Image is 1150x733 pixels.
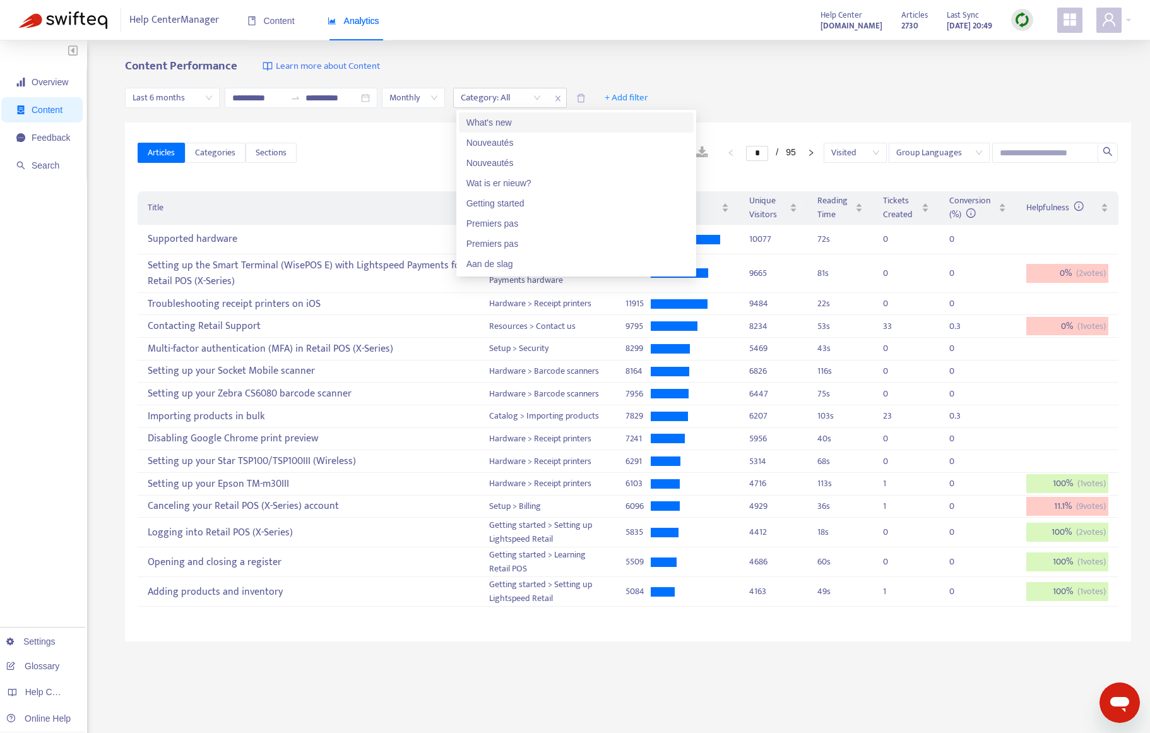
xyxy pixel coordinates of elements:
[949,297,975,311] div: 0
[749,364,797,378] div: 6826
[479,383,615,405] td: Hardware > Barcode scanners
[148,146,175,160] span: Articles
[949,364,975,378] div: 0
[949,193,990,222] span: Conversion (%)
[32,133,70,143] span: Feedback
[148,552,468,573] div: Opening and closing a register
[148,451,468,472] div: Setting up your Star TSP100/TSP100III (Wireless)
[883,499,908,513] div: 1
[1077,585,1106,599] span: ( 1 votes)
[479,315,615,338] td: Resources > Contact us
[883,297,908,311] div: 0
[883,525,908,539] div: 0
[821,18,882,33] a: [DOMAIN_NAME]
[821,8,862,22] span: Help Center
[749,297,797,311] div: 9484
[625,201,720,215] span: Article Views
[801,145,821,160] li: Next Page
[479,361,615,383] td: Hardware > Barcode scanners
[1026,582,1108,601] div: 100 %
[883,364,908,378] div: 0
[1077,555,1106,569] span: ( 1 votes)
[247,16,256,25] span: book
[290,93,300,103] span: to
[883,266,908,280] div: 0
[185,143,246,163] button: Categories
[883,555,908,569] div: 0
[831,143,879,162] span: Visited
[746,145,795,160] li: 1/95
[749,194,787,222] span: Unique Visitors
[148,406,468,427] div: Importing products in bulk
[821,19,882,33] strong: [DOMAIN_NAME]
[32,77,68,87] span: Overview
[817,555,863,569] div: 60 s
[479,450,615,473] td: Hardware > Receipt printers
[1076,525,1106,539] span: ( 2 votes)
[148,581,468,602] div: Adding products and inventory
[883,194,919,222] span: Tickets Created
[6,713,71,724] a: Online Help
[727,149,735,157] span: left
[949,432,975,446] div: 0
[1026,523,1108,542] div: 100 %
[817,342,863,355] div: 43 s
[749,477,797,491] div: 4716
[807,191,873,225] th: Reading Time
[749,232,797,246] div: 10077
[949,499,975,513] div: 0
[1026,200,1084,215] span: Helpfulness
[246,143,297,163] button: Sections
[148,294,468,314] div: Troubleshooting receipt printers on iOS
[16,133,25,142] span: message
[817,266,863,280] div: 81 s
[749,525,797,539] div: 4412
[32,160,59,170] span: Search
[479,518,615,547] td: Getting started > Setting up Lightspeed Retail
[576,93,586,103] span: delete
[625,232,651,246] div: 13238
[883,319,908,333] div: 33
[16,105,25,114] span: container
[883,432,908,446] div: 0
[625,525,651,539] div: 5835
[749,387,797,401] div: 6447
[479,254,615,293] td: Hardware > Lightspeed Payments hardware
[290,93,300,103] span: swap-right
[749,432,797,446] div: 5956
[16,78,25,86] span: signal
[749,555,797,569] div: 4686
[721,145,741,160] button: left
[883,232,908,246] div: 0
[1076,266,1106,280] span: ( 2 votes)
[739,191,807,225] th: Unique Visitors
[949,477,975,491] div: 0
[16,161,25,170] span: search
[901,8,928,22] span: Articles
[901,19,918,33] strong: 2730
[749,342,797,355] div: 5469
[148,496,468,517] div: Canceling your Retail POS (X-Series) account
[817,194,853,222] span: Reading Time
[883,455,908,468] div: 0
[595,88,658,108] button: + Add filter
[883,409,908,423] div: 23
[489,201,595,215] span: Location
[749,319,797,333] div: 8234
[625,499,651,513] div: 6096
[947,19,992,33] strong: [DATE] 20:49
[949,525,975,539] div: 0
[1101,12,1117,27] span: user
[479,496,615,518] td: Setup > Billing
[721,145,741,160] li: Previous Page
[133,88,212,107] span: Last 6 months
[949,585,975,599] div: 0
[195,146,235,160] span: Categories
[883,477,908,491] div: 1
[148,474,468,494] div: Setting up your Epson TM-m30III
[625,455,651,468] div: 6291
[129,8,219,32] span: Help Center Manager
[949,455,975,468] div: 0
[1026,474,1108,493] div: 100 %
[817,232,863,246] div: 72 s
